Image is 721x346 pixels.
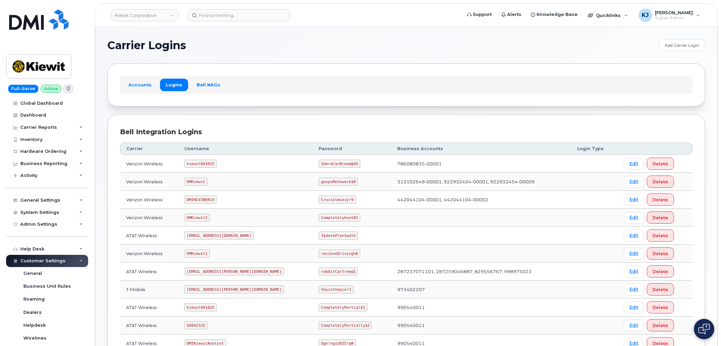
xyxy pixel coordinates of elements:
[653,268,668,275] span: Delete
[624,266,644,278] a: Edit
[123,79,157,91] a: Accounts
[647,176,674,188] button: Delete
[624,212,644,224] a: Edit
[647,247,674,260] button: Delete
[624,248,644,260] a: Edit
[120,263,178,281] td: AT&T Wireless
[624,194,644,206] a: Edit
[653,179,668,185] span: Delete
[319,249,360,258] code: recieveDriving%6
[120,127,693,137] div: Bell Integration Logins
[313,143,391,155] th: Password
[653,250,668,257] span: Delete
[698,324,710,334] img: Open chat
[391,155,571,173] td: 786080835-00001
[120,143,178,155] th: Carrier
[160,79,188,91] a: Logins
[624,176,644,188] a: Edit
[653,197,668,203] span: Delete
[120,245,178,263] td: Verizon Wireless
[184,285,284,293] code: [EMAIL_ADDRESS][PERSON_NAME][DOMAIN_NAME]
[184,321,207,329] code: SD042325
[184,231,254,240] code: [EMAIL_ADDRESS][DOMAIN_NAME]
[653,161,668,167] span: Delete
[391,281,571,299] td: 973402207
[178,143,313,155] th: Username
[624,230,644,242] a: Edit
[319,285,353,293] code: Skyinthepie!2
[319,213,360,222] code: Completelyknot#1
[184,249,210,258] code: OMKiewit1
[319,231,358,240] code: 3$deskPlantwalk
[653,215,668,221] span: Delete
[647,211,674,224] button: Delete
[319,303,367,311] code: CompletelyPartial$1
[184,267,284,276] code: [EMAIL_ADDRESS][PERSON_NAME][DOMAIN_NAME]
[184,178,207,186] code: OMKiewit
[319,321,372,329] code: CompletelyPartially$2
[120,173,178,191] td: Verizon Wireless
[391,299,571,317] td: 990540011
[391,191,571,209] td: 442044104-00001, 442044104-00002
[184,196,217,204] code: DMINCVZW0814
[120,155,178,173] td: Verizon Wireless
[120,317,178,334] td: AT&T Wireless
[391,317,571,334] td: 990540011
[647,283,674,296] button: Delete
[319,267,358,276] code: rabbitCartree@1
[120,209,178,227] td: Verizon Wireless
[659,39,705,51] a: Add Carrier Login
[653,322,668,329] span: Delete
[120,281,178,299] td: T-Mobile
[319,196,356,204] code: Crucialmuzzy!9
[319,160,360,168] code: ZebraCarBread@45
[184,213,210,222] code: OMKiewit2
[647,265,674,278] button: Delete
[120,191,178,209] td: Verizon Wireless
[391,263,571,281] td: 287237071101, 287259046887, 829556767, 998975023
[647,319,674,331] button: Delete
[319,178,358,186] code: goopsMeshwork$8
[653,286,668,293] span: Delete
[624,320,644,331] a: Edit
[107,40,186,50] span: Carrier Logins
[624,302,644,313] a: Edit
[571,143,618,155] th: Login Type
[647,301,674,313] button: Delete
[120,227,178,245] td: AT&T Wireless
[647,194,674,206] button: Delete
[653,304,668,311] span: Delete
[653,232,668,239] span: Delete
[391,173,571,191] td: 313102649-00001, 922932454-00001, 922932454-00009
[184,303,217,311] code: kiewit041825
[624,284,644,296] a: Edit
[624,158,644,170] a: Edit
[191,79,226,91] a: Bell NAGs
[647,158,674,170] button: Delete
[120,299,178,317] td: AT&T Wireless
[184,160,217,168] code: kiewit043025
[391,143,571,155] th: Business Accounts
[647,229,674,242] button: Delete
